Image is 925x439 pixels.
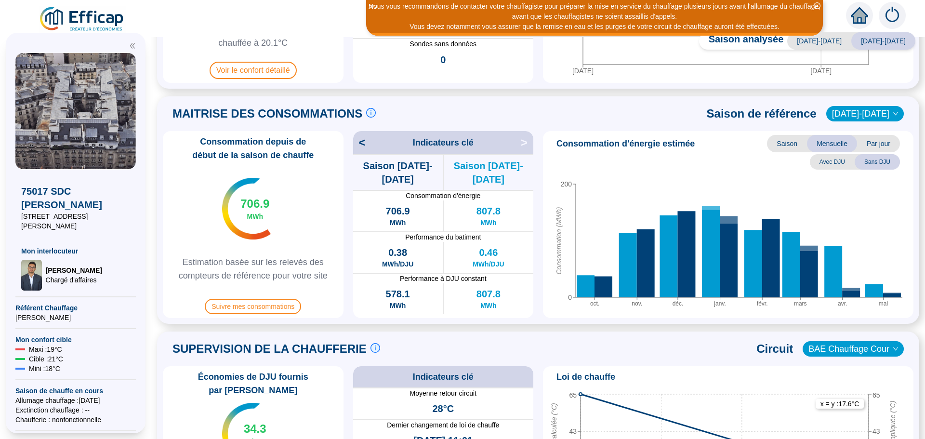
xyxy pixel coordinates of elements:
[172,106,362,121] span: MAITRISE DES CONSOMMATIONS
[15,303,136,313] span: Référent Chauffage
[590,300,599,306] tspan: oct.
[353,159,443,186] span: Saison [DATE]-[DATE]
[413,136,474,149] span: Indicateurs clé
[386,287,410,301] span: 578.1
[440,53,446,67] span: 0
[15,396,136,405] span: Allumage chauffage : [DATE]
[15,313,136,322] span: [PERSON_NAME]
[556,370,615,384] span: Loi de chauffe
[794,300,807,306] tspan: mars
[810,67,832,75] tspan: [DATE]
[368,22,821,32] div: Vous devez notamment vous assurer que la remise en eau et les purges de votre circuit de chauffag...
[370,343,380,353] span: info-circle
[29,345,62,354] span: Maxi : 19 °C
[353,388,534,398] span: Moyenne retour circuit
[568,293,572,301] tspan: 0
[807,135,857,152] span: Mensuelle
[39,6,126,33] img: efficap energie logo
[210,62,297,79] span: Voir le confort détaillé
[808,342,898,356] span: BAE Chauffage Cour
[390,218,406,227] span: MWh
[369,3,377,11] i: 2 / 2
[787,32,851,50] span: [DATE]-[DATE]
[476,287,501,301] span: 807.8
[129,42,136,49] span: double-left
[386,204,410,218] span: 706.9
[855,154,900,170] span: Sans DJU
[480,301,496,310] span: MWh
[521,135,533,150] span: >
[353,420,534,430] span: Dernier changement de loi de chauffe
[756,341,793,357] span: Circuit
[15,335,136,345] span: Mon confort cible
[244,421,266,437] span: 34.3
[15,386,136,396] span: Saison de chauffe en cours
[167,255,340,282] span: Estimation basée sur les relevés des compteurs de référence pour votre site
[247,212,263,221] span: MWh
[21,246,130,256] span: Mon interlocuteur
[757,300,768,306] tspan: févr.
[673,300,684,306] tspan: déc.
[476,204,501,218] span: 807.8
[29,354,63,364] span: Cible : 21 °C
[851,7,868,24] span: home
[388,246,407,259] span: 0.38
[872,427,880,435] tspan: 43
[353,191,534,200] span: Consommation d'énergie
[46,266,102,275] span: [PERSON_NAME]
[21,212,130,231] span: [STREET_ADDRESS][PERSON_NAME]
[879,2,906,29] img: alerts
[15,415,136,425] span: Chaufferie : non fonctionnelle
[479,246,498,259] span: 0.46
[222,178,271,239] img: indicateur températures
[569,427,577,435] tspan: 43
[832,106,898,121] span: 2023-2024
[29,364,60,373] span: Mini : 18 °C
[21,260,42,291] img: Chargé d'affaires
[473,259,504,269] span: MWh/DJU
[872,391,880,399] tspan: 65
[353,135,366,150] span: <
[820,400,859,408] text: x = y : 17.6 °C
[810,154,855,170] span: Avec DJU
[767,135,807,152] span: Saison
[240,196,269,212] span: 706.9
[444,159,533,186] span: Saison [DATE]-[DATE]
[572,67,594,75] tspan: [DATE]
[167,135,340,162] span: Consommation depuis de début de la saison de chauffe
[382,259,413,269] span: MWh/DJU
[893,111,899,117] span: down
[205,299,301,314] span: Suivre mes consommations
[353,274,534,283] span: Performance à DJU constant
[561,180,572,188] tspan: 200
[480,218,496,227] span: MWh
[15,405,136,415] span: Exctinction chauffage : --
[851,32,915,50] span: [DATE]-[DATE]
[46,275,102,285] span: Chargé d'affaires
[879,300,888,306] tspan: mai
[555,207,563,274] tspan: Consommation (MWh)
[838,300,847,306] tspan: avr.
[167,370,340,397] span: Économies de DJU fournis par [PERSON_NAME]
[21,185,130,212] span: 75017 SDC [PERSON_NAME]
[368,1,821,22] div: Nous vous recommandons de contacter votre chauffagiste pour préparer la mise en service du chauff...
[353,39,534,49] span: Sondes sans données
[707,106,817,121] span: Saison de référence
[714,300,726,306] tspan: janv.
[699,32,784,50] span: Saison analysée
[893,346,899,352] span: down
[366,108,376,118] span: info-circle
[172,341,367,357] span: SUPERVISION DE LA CHAUFFERIE
[857,135,900,152] span: Par jour
[353,232,534,242] span: Performance du batiment
[556,137,695,150] span: Consommation d'énergie estimée
[632,300,642,306] tspan: nov.
[413,370,474,384] span: Indicateurs clé
[390,301,406,310] span: MWh
[814,2,820,9] span: close-circle
[432,402,454,415] span: 28°C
